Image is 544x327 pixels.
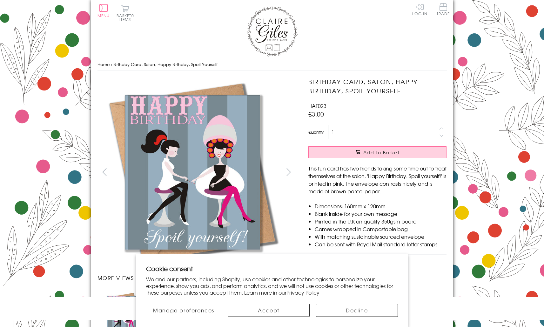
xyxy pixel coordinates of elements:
a: Privacy Policy [286,289,319,296]
span: Menu [97,13,110,18]
button: Accept [228,304,310,317]
h2: Cookie consent [146,264,398,273]
span: Trade [437,3,450,16]
img: Claire Giles Greetings Cards [247,6,298,57]
nav: breadcrumbs [97,58,447,71]
span: HAT023 [308,102,326,110]
img: Birthday Card, Salon, Happy Birthday, Spoil Yourself [97,77,288,268]
button: Add to Basket [308,146,447,158]
button: Menu [97,4,110,17]
a: Log In [412,3,427,16]
span: Add to Basket [363,149,400,156]
h3: More views [97,274,296,282]
li: Blank inside for your own message [315,210,447,217]
button: Manage preferences [146,304,221,317]
span: £3.00 [308,110,324,118]
li: With matching sustainable sourced envelope [315,233,447,240]
a: Home [97,61,110,67]
span: Manage preferences [153,306,214,314]
button: Decline [316,304,398,317]
p: We and our partners, including Shopify, use cookies and other technologies to personalize your ex... [146,276,398,296]
li: Comes wrapped in Compostable bag [315,225,447,233]
a: Trade [437,3,450,17]
li: Printed in the U.K on quality 350gsm board [315,217,447,225]
h1: Birthday Card, Salon, Happy Birthday, Spoil Yourself [308,77,447,96]
li: Dimensions: 160mm x 120mm [315,202,447,210]
li: Can be sent with Royal Mail standard letter stamps [315,240,447,248]
button: next [281,165,296,179]
span: Birthday Card, Salon, Happy Birthday, Spoil Yourself [113,61,218,67]
button: prev [97,165,112,179]
button: Basket0 items [117,5,134,21]
p: This fun card has two friends taking some time out to treat themselves at the salon. 'Happy Birth... [308,164,447,195]
span: 0 items [119,13,134,22]
label: Quantity [308,129,324,135]
span: › [111,61,112,67]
